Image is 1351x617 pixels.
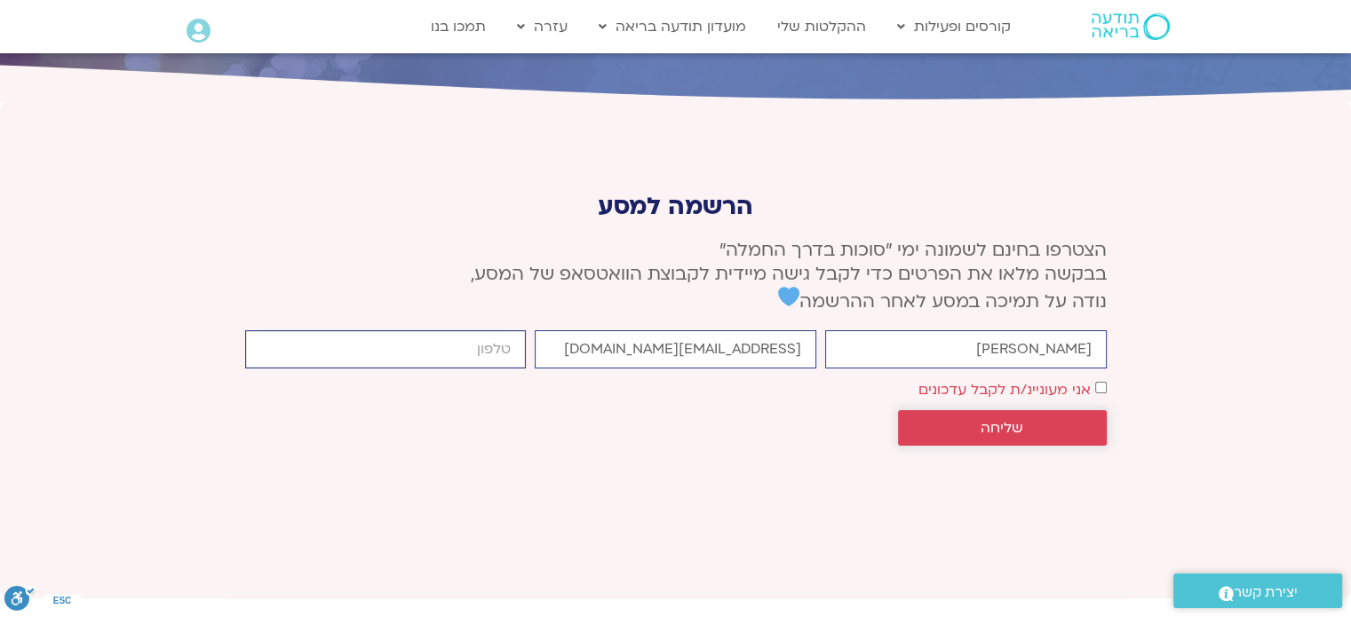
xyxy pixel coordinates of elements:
label: אני מעוניינ/ת לקבל עדכונים [918,380,1091,399]
a: מועדון תודעה בריאה [590,10,755,44]
input: מותר להשתמש רק במספרים ותווי טלפון (#, -, *, וכו'). [245,330,527,368]
span: יצירת קשר [1234,581,1298,605]
span: שליחה [981,420,1023,436]
a: קורסים ופעילות [888,10,1020,44]
a: תמכו בנו [422,10,495,44]
span: בבקשה מלאו את הפרטים כדי לקבל גישה מיידית לקבוצת הוואטסאפ של המסע, [471,262,1107,286]
button: שליחה [898,410,1107,446]
span: נודה על תמיכה במסע לאחר ההרשמה [778,289,1107,313]
a: ההקלטות שלי [768,10,875,44]
a: עזרה [508,10,576,44]
p: הצטרפו בחינם לשמונה ימי ״סוכות בדרך החמלה״ [245,238,1107,313]
input: שם פרטי [825,330,1107,368]
p: הרשמה למסע [245,193,1107,220]
img: תודעה בריאה [1092,13,1170,40]
form: טופס חדש [245,330,1107,455]
input: אימייל [535,330,816,368]
a: יצירת קשר [1173,573,1342,608]
img: 💙 [778,286,799,307]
